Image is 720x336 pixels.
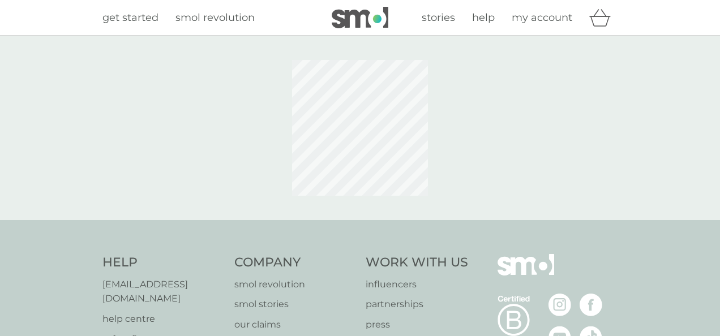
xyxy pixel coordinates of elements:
img: smol [332,7,388,28]
a: influencers [366,277,468,292]
a: smol revolution [234,277,355,292]
a: get started [102,10,158,26]
img: visit the smol Instagram page [548,294,571,316]
h4: Company [234,254,355,272]
span: smol revolution [175,11,255,24]
a: help centre [102,312,223,326]
a: our claims [234,317,355,332]
h4: Help [102,254,223,272]
a: press [366,317,468,332]
a: smol revolution [175,10,255,26]
h4: Work With Us [366,254,468,272]
span: my account [512,11,572,24]
img: smol [498,254,554,292]
span: stories [422,11,455,24]
span: help [472,11,495,24]
a: smol stories [234,297,355,312]
a: stories [422,10,455,26]
div: basket [589,6,618,29]
a: my account [512,10,572,26]
a: [EMAIL_ADDRESS][DOMAIN_NAME] [102,277,223,306]
a: partnerships [366,297,468,312]
a: help [472,10,495,26]
img: visit the smol Facebook page [580,294,602,316]
span: get started [102,11,158,24]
